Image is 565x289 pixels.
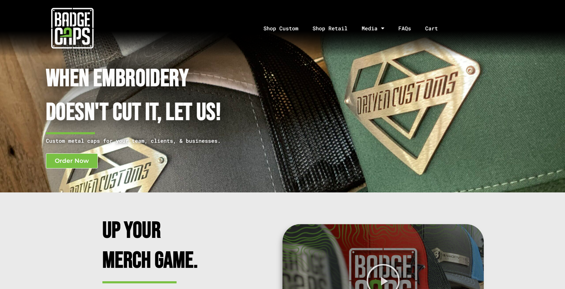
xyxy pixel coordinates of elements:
p: Custom metal caps for your team, clients, & businesses. [46,136,251,145]
img: badgecaps white logo with green acccent [51,7,94,49]
a: Order Now [46,153,98,168]
a: Shop Retail [305,10,355,47]
h1: When Embroidery Doesn't cut it, Let Us! [46,62,251,130]
a: FAQs [391,10,418,47]
iframe: Chat Widget [530,255,565,289]
a: Cart [418,10,454,47]
nav: Menu [145,10,565,47]
span: Order Now [55,158,89,164]
a: Shop Custom [256,10,305,47]
h2: Up Your Merch Game. [102,216,226,276]
a: Media [355,10,391,47]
